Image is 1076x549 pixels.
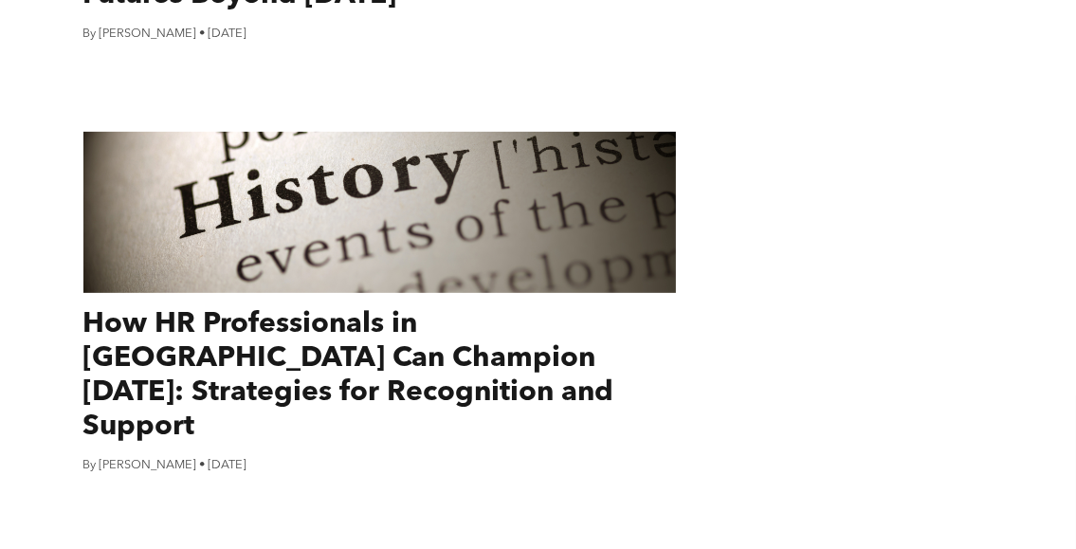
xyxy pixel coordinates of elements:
a: How HR Professionals in [GEOGRAPHIC_DATA] Can Champion [DATE]: Strategies for Recognition and Sup... [83,307,677,444]
span: By [PERSON_NAME] [83,459,197,471]
span: [DATE] [209,27,247,40]
span: • [200,459,206,471]
a: A close up of the word history in a dictionary [83,132,677,293]
span: [DATE] [209,459,247,471]
span: By [PERSON_NAME] [83,27,197,40]
span: • [200,27,206,40]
